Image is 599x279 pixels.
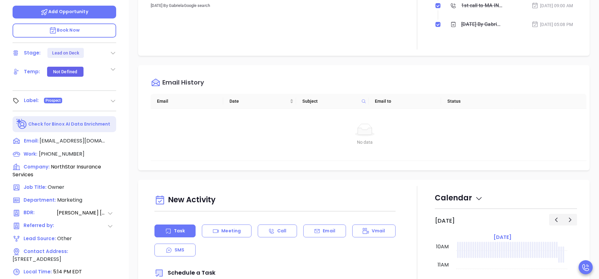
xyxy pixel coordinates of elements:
[49,27,80,33] span: Book Now
[24,268,52,275] span: Local Time:
[323,228,335,234] p: Email
[532,2,573,9] div: [DATE] 09:00 AM
[563,214,577,225] button: Next day
[57,235,72,242] span: Other
[158,139,572,146] div: No data
[175,247,184,253] p: SMS
[13,256,61,263] span: [STREET_ADDRESS]
[151,2,399,9] p: [DATE] By GabrielaGoogle search
[24,163,50,170] span: Company:
[24,222,56,230] span: Referred by:
[436,261,450,269] div: 11am
[229,98,288,105] span: Date
[461,1,503,10] div: 1st call to MA INS lead
[154,192,396,208] div: New Activity
[16,119,27,130] img: Ai-Enrich-DaqCidB-.svg
[24,248,68,255] span: Contact Address:
[57,196,82,204] span: Marketing
[174,228,185,234] p: Task
[532,21,573,28] div: [DATE] 05:08 PM
[40,137,105,145] span: [EMAIL_ADDRESS][DOMAIN_NAME]
[461,20,503,29] div: [DATE] By GabrielaGoogle search
[52,48,79,58] div: Lead on Deck
[154,269,216,276] span: Schedule a Task
[39,150,84,158] span: [PHONE_NUMBER]
[302,98,359,105] span: Subject
[13,163,101,178] span: NorthStar Insurance Services
[277,228,286,234] p: Call
[435,217,455,224] h2: [DATE]
[24,48,41,58] div: Stage:
[435,193,483,203] span: Calendar
[24,67,40,76] div: Temp:
[24,96,39,105] div: Label:
[24,197,56,203] span: Department:
[24,184,46,190] span: Job Title:
[492,233,513,242] a: [DATE]
[24,209,56,217] span: BDR:
[46,97,61,104] span: Prospect
[48,183,64,191] span: Owner
[223,94,296,109] th: Date
[24,151,37,157] span: Work:
[435,243,450,251] div: 10am
[24,137,39,145] span: Email:
[57,209,107,217] span: [PERSON_NAME] [PERSON_NAME]
[369,94,441,109] th: Email to
[151,94,223,109] th: Email
[162,79,204,88] div: Email History
[53,67,77,77] div: Not Defined
[53,268,82,275] span: 5:14 PM EDT
[372,228,385,234] p: Vmail
[441,94,514,109] th: Status
[40,8,88,15] span: Add Opportunity
[28,121,110,127] p: Check for Binox AI Data Enrichment
[549,214,563,225] button: Previous day
[221,228,241,234] p: Meeting
[24,235,56,242] span: Lead Source:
